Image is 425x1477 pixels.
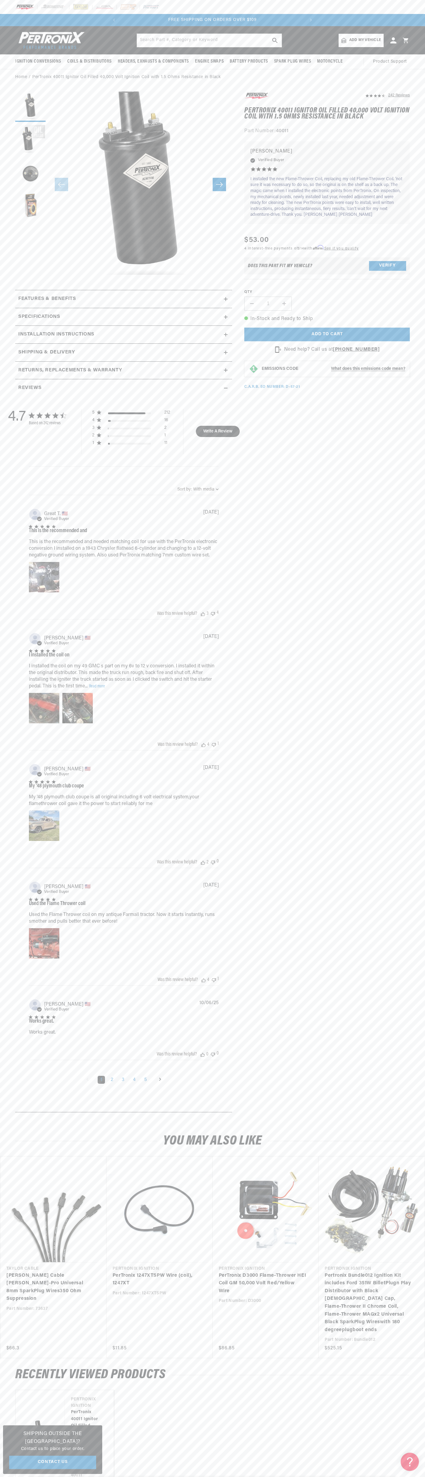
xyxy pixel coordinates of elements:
[157,611,197,616] div: Was this review helpful?
[113,1272,200,1287] a: PerTronix 1247XTSPW Wire (coil), 1247XT
[6,1272,94,1303] a: [PERSON_NAME] Cable [PERSON_NAME]-Pro Universal 8mm SparkPlug Wires350 Ohm Suppression
[339,34,384,47] a: Add my vehicle
[115,54,192,69] summary: Headers, Exhausts & Components
[18,313,60,321] h2: Specifications
[120,17,305,23] div: Announcement
[92,433,95,438] div: 2
[211,1051,215,1057] div: Vote down
[15,290,232,308] summary: Features & Benefits
[201,977,206,982] div: Vote up
[349,37,381,43] span: Add my vehicle
[164,425,166,433] div: 2
[67,58,112,65] span: Coils & Distributors
[118,58,189,65] span: Headers, Exhausts & Components
[44,883,91,889] span: Ken M.
[29,1019,55,1024] div: Works great.
[230,58,268,65] span: Battery Products
[92,425,170,433] div: 3 star by 2 reviews
[217,610,219,616] div: 4
[29,780,84,783] div: 5 star rating out of 5 stars
[15,74,410,81] nav: breadcrumbs
[44,766,91,772] span: alex s.
[211,610,215,616] div: Vote down
[258,157,284,164] span: Verified Buyer
[207,860,208,865] div: 2
[164,433,166,440] div: 1
[196,426,240,437] button: Write A Review
[305,14,317,26] button: Translation missing: en.sections.announcements.next_announcement
[55,178,68,191] button: Slide left
[29,421,66,425] div: Based on 242 reviews
[18,384,41,392] h2: Reviews
[369,261,406,271] button: Verify
[324,247,359,250] a: See if you qualify - Learn more about Affirm Financing (opens in modal)
[15,30,85,51] img: Pertronix
[29,811,59,841] div: Image of Review by alex s. on May 25, 23 number 1
[298,247,304,250] span: $14
[18,295,76,303] h2: Features & Benefits
[15,91,46,122] button: Load image 1 in gallery view
[98,1076,105,1084] a: Page 1
[262,366,405,372] button: EMISSIONS CODEWhat does this emissions code mean?
[29,693,59,723] div: Video of Review by Alfonso D. on December 12, 23 number 1
[44,641,69,645] span: Verified Buyer
[373,58,407,65] span: Product Support
[18,349,75,356] h2: Shipping & Delivery
[15,91,232,278] media-gallery: Gallery Viewer
[82,1075,93,1085] a: Goto previous page
[250,176,404,218] p: I installed the new Flame-Thrower Coil, replacing my old Flame-Thrower Coil. 'not sure it was nec...
[8,409,26,425] div: 4.7
[248,263,312,268] div: Does This part fit My vehicle?
[92,418,95,423] div: 4
[217,1051,219,1057] div: 0
[18,331,94,339] h2: Installation instructions
[15,326,232,343] summary: Installation instructions
[168,18,257,22] span: FREE SHIPPING ON ORDERS OVER $109
[373,54,410,69] summary: Product Support
[158,742,198,747] div: Was this review helpful?
[119,1076,127,1084] a: Goto Page 3
[192,54,227,69] summary: Engine Swaps
[62,693,93,723] div: Image of Review by Alfonso D. on December 12, 23 number 2
[244,328,410,341] button: Add to cart
[203,883,219,888] div: [DATE]
[227,54,271,69] summary: Battery Products
[29,783,84,789] div: My '48 plymouth club coupe
[203,765,219,770] div: [DATE]
[201,611,205,616] div: Vote up
[9,1446,96,1452] p: Contact us to place your order.
[44,1001,91,1007] span: Robert C.
[64,54,115,69] summary: Coils & Distributors
[244,108,410,120] h1: PerTronix 40011 Ignitor Oil Filled 40,000 Volt Ignition Coil with 1.5 Ohms Resistance in Black
[92,440,170,448] div: 1 star by 11 reviews
[15,58,61,65] span: Ignition Conversions
[44,511,68,516] span: Great T.
[15,362,232,379] summary: Returns, Replacements & Warranty
[32,74,221,81] a: PerTronix 40011 Ignitor Oil Filled 40,000 Volt Ignition Coil with 1.5 Ohms Resistance in Black
[244,290,410,295] label: QTY
[333,347,380,352] a: [PHONE_NUMBER]
[203,634,219,639] div: [DATE]
[89,684,105,689] a: Read more
[92,433,170,440] div: 2 star by 1 reviews
[15,54,64,69] summary: Ignition Conversions
[92,440,95,446] div: 1
[92,418,170,425] div: 4 star by 16 reviews
[44,1007,69,1011] span: Verified Buyer
[29,562,59,592] div: Image of Review by Great T. on April 21, 24 number 1
[213,178,226,191] button: Slide right
[44,517,69,521] span: Verified Buyer
[120,17,305,23] div: 2 of 2
[200,1052,205,1057] div: Vote up
[44,772,69,776] span: Verified Buyer
[15,192,46,222] button: Load image 4 in gallery view
[108,14,120,26] button: Translation missing: en.sections.announcements.previous_announcement
[15,74,27,81] a: Home
[195,58,224,65] span: Engine Swaps
[331,367,405,371] strong: What does this emissions code mean?
[15,308,232,326] summary: Specifications
[244,315,410,323] p: In-Stock and Ready to Ship
[15,1135,410,1147] h2: You may also like
[15,125,46,155] button: Load image 2 in gallery view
